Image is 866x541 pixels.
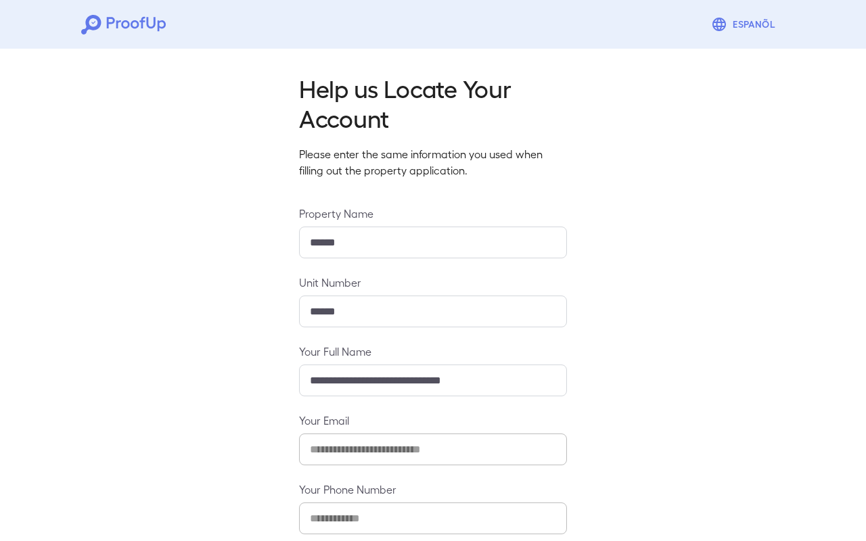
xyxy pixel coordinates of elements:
label: Property Name [299,206,567,221]
label: Unit Number [299,275,567,290]
h2: Help us Locate Your Account [299,73,567,133]
button: Espanõl [706,11,785,38]
label: Your Full Name [299,344,567,359]
p: Please enter the same information you used when filling out the property application. [299,146,567,179]
label: Your Phone Number [299,481,567,497]
label: Your Email [299,413,567,428]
